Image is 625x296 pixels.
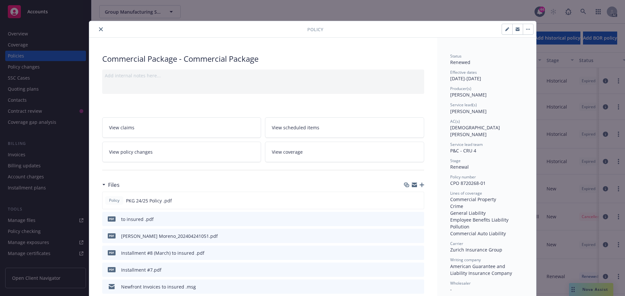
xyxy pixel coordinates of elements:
span: pdf [108,233,116,238]
button: preview file [416,266,422,273]
button: preview file [416,250,422,256]
span: View scheduled items [272,124,319,131]
span: pdf [108,216,116,221]
a: View scheduled items [265,117,424,138]
span: Policy [108,198,121,203]
div: [PERSON_NAME] Moreno_202404241051.pdf [121,233,218,239]
span: Renewal [450,164,469,170]
div: Files [102,181,119,189]
span: [DEMOGRAPHIC_DATA][PERSON_NAME] [450,124,500,137]
span: Writing company [450,257,481,263]
div: [DATE] - [DATE] [450,70,523,82]
span: Renewed [450,59,470,65]
span: American Guarantee and Liability Insurance Company [450,263,512,276]
span: pdf [108,250,116,255]
span: pdf [108,267,116,272]
button: download file [405,233,410,239]
div: to insured .pdf [121,216,154,223]
span: CPO 8720268-01 [450,180,486,186]
span: Carrier [450,241,463,246]
button: download file [405,216,410,223]
div: Crime [450,203,523,210]
span: [PERSON_NAME] [450,108,487,114]
div: Commercial Property [450,196,523,203]
button: preview file [415,197,421,204]
div: Newfront Invoices to insured .msg [121,283,196,290]
span: Policy [307,26,323,33]
a: View coverage [265,142,424,162]
span: Service lead team [450,142,483,147]
div: Employee Benefits Liability [450,216,523,223]
button: preview file [416,233,422,239]
span: PKG 24/25 Policy .pdf [126,197,172,204]
span: View policy changes [109,148,153,155]
h3: Files [108,181,119,189]
span: P&C - CRU 4 [450,148,476,154]
span: [PERSON_NAME] [450,92,487,98]
button: download file [405,266,410,273]
span: Wholesaler [450,280,471,286]
a: View claims [102,117,261,138]
div: Commercial Package - Commercial Package [102,53,424,64]
button: download file [405,197,410,204]
span: View claims [109,124,134,131]
span: Stage [450,158,461,163]
a: View policy changes [102,142,261,162]
button: download file [405,250,410,256]
span: Policy number [450,174,476,180]
button: preview file [416,283,422,290]
button: close [97,25,105,33]
span: AC(s) [450,119,460,124]
span: Service lead(s) [450,102,477,108]
span: Status [450,53,462,59]
div: Pollution [450,223,523,230]
span: Zurich Insurance Group [450,247,502,253]
div: General Liability [450,210,523,216]
div: Installment #8 (March) to insured .pdf [121,250,204,256]
span: Producer(s) [450,86,471,91]
span: Lines of coverage [450,190,482,196]
div: Commercial Auto Liability [450,230,523,237]
button: preview file [416,216,422,223]
span: Effective dates [450,70,477,75]
div: Add internal notes here... [105,72,422,79]
button: download file [405,283,410,290]
span: - [450,286,452,292]
span: View coverage [272,148,303,155]
div: Installment #7.pdf [121,266,161,273]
